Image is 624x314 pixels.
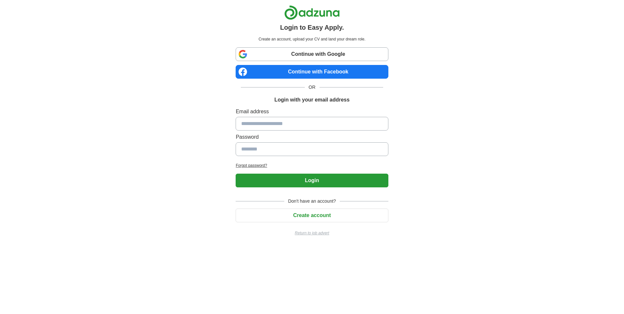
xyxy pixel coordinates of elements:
[236,230,388,236] a: Return to job advert
[305,84,320,91] span: OR
[284,198,340,205] span: Don't have an account?
[236,108,388,116] label: Email address
[280,23,344,32] h1: Login to Easy Apply.
[236,209,388,222] button: Create account
[236,212,388,218] a: Create account
[236,174,388,187] button: Login
[284,5,340,20] img: Adzuna logo
[236,163,388,168] a: Forgot password?
[236,65,388,79] a: Continue with Facebook
[236,47,388,61] a: Continue with Google
[274,96,350,104] h1: Login with your email address
[236,133,388,141] label: Password
[237,36,387,42] p: Create an account, upload your CV and land your dream role.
